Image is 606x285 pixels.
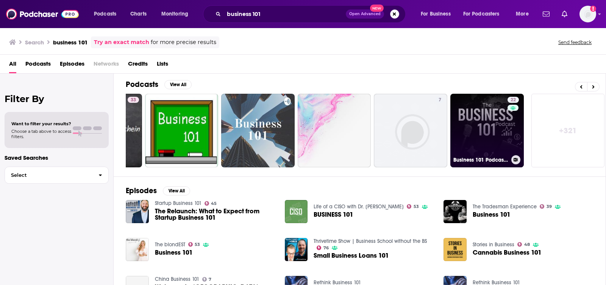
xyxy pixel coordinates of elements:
[209,278,211,281] span: 7
[346,9,384,19] button: Open AdvancedNew
[195,243,200,246] span: 53
[164,80,192,89] button: View All
[317,246,329,250] a: 76
[126,186,157,195] h2: Episodes
[5,167,109,184] button: Select
[436,97,444,103] a: 7
[157,58,168,73] a: Lists
[5,93,109,104] h2: Filter By
[130,9,147,19] span: Charts
[463,9,500,19] span: For Podcasters
[473,211,511,218] a: Business 101
[444,238,467,261] img: Cannabis Business 101
[126,186,190,195] a: EpisodesView All
[508,97,519,103] a: 22
[556,39,594,46] button: Send feedback
[188,242,200,247] a: 53
[163,186,190,195] button: View All
[155,241,185,248] a: The blondEST
[415,8,460,20] button: open menu
[25,39,44,46] h3: Search
[151,38,216,47] span: for more precise results
[126,80,158,89] h2: Podcasts
[155,249,193,256] a: Business 101
[414,205,419,208] span: 53
[579,6,596,22] button: Show profile menu
[511,8,538,20] button: open menu
[349,12,381,16] span: Open Advanced
[161,9,188,19] span: Monitoring
[94,38,149,47] a: Try an exact match
[126,238,149,261] img: Business 101
[6,7,79,21] img: Podchaser - Follow, Share and Rate Podcasts
[60,58,84,73] span: Episodes
[579,6,596,22] img: User Profile
[314,211,353,218] a: BUSINESS 101
[128,58,148,73] a: Credits
[89,8,126,20] button: open menu
[155,200,201,206] a: Startup Business 101
[210,5,413,23] div: Search podcasts, credits, & more...
[25,58,51,73] a: Podcasts
[314,203,404,210] a: Life of a CISO with Dr. Eric Cole
[407,204,419,209] a: 53
[128,97,139,103] a: 33
[453,157,508,163] h3: Business 101 Podcast | Finance and Growth Mastery
[473,241,514,248] a: Stories in Business
[511,96,516,104] span: 22
[205,201,217,206] a: 45
[155,208,276,221] a: The Relaunch: What to Expect from Startup Business 101
[517,242,530,247] a: 48
[126,80,192,89] a: PodcastsView All
[11,129,71,139] span: Choose a tab above to access filters.
[450,94,524,167] a: 22Business 101 Podcast | Finance and Growth Mastery
[540,8,553,20] a: Show notifications dropdown
[94,58,119,73] span: Networks
[9,58,16,73] a: All
[53,39,88,46] h3: business 101
[559,8,570,20] a: Show notifications dropdown
[444,200,467,223] img: Business 101
[473,203,537,210] a: The Tradesman Experience
[285,200,308,223] img: BUSINESS 101
[224,8,346,20] input: Search podcasts, credits, & more...
[156,8,198,20] button: open menu
[540,204,552,209] a: 39
[323,246,329,250] span: 76
[202,277,212,282] a: 7
[5,173,92,178] span: Select
[370,5,384,12] span: New
[374,94,447,167] a: 7
[524,243,530,246] span: 48
[155,276,199,282] a: China Business 101
[531,94,605,167] a: +321
[439,96,441,104] span: 7
[5,154,109,161] p: Saved Searches
[473,249,542,256] a: Cannabis Business 101
[125,8,151,20] a: Charts
[285,238,308,261] img: Small Business Loans 101
[458,8,511,20] button: open menu
[590,6,596,12] svg: Add a profile image
[314,252,389,259] a: Small Business Loans 101
[516,9,529,19] span: More
[94,9,116,19] span: Podcasts
[126,200,149,223] img: The Relaunch: What to Expect from Startup Business 101
[211,202,217,205] span: 45
[421,9,451,19] span: For Business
